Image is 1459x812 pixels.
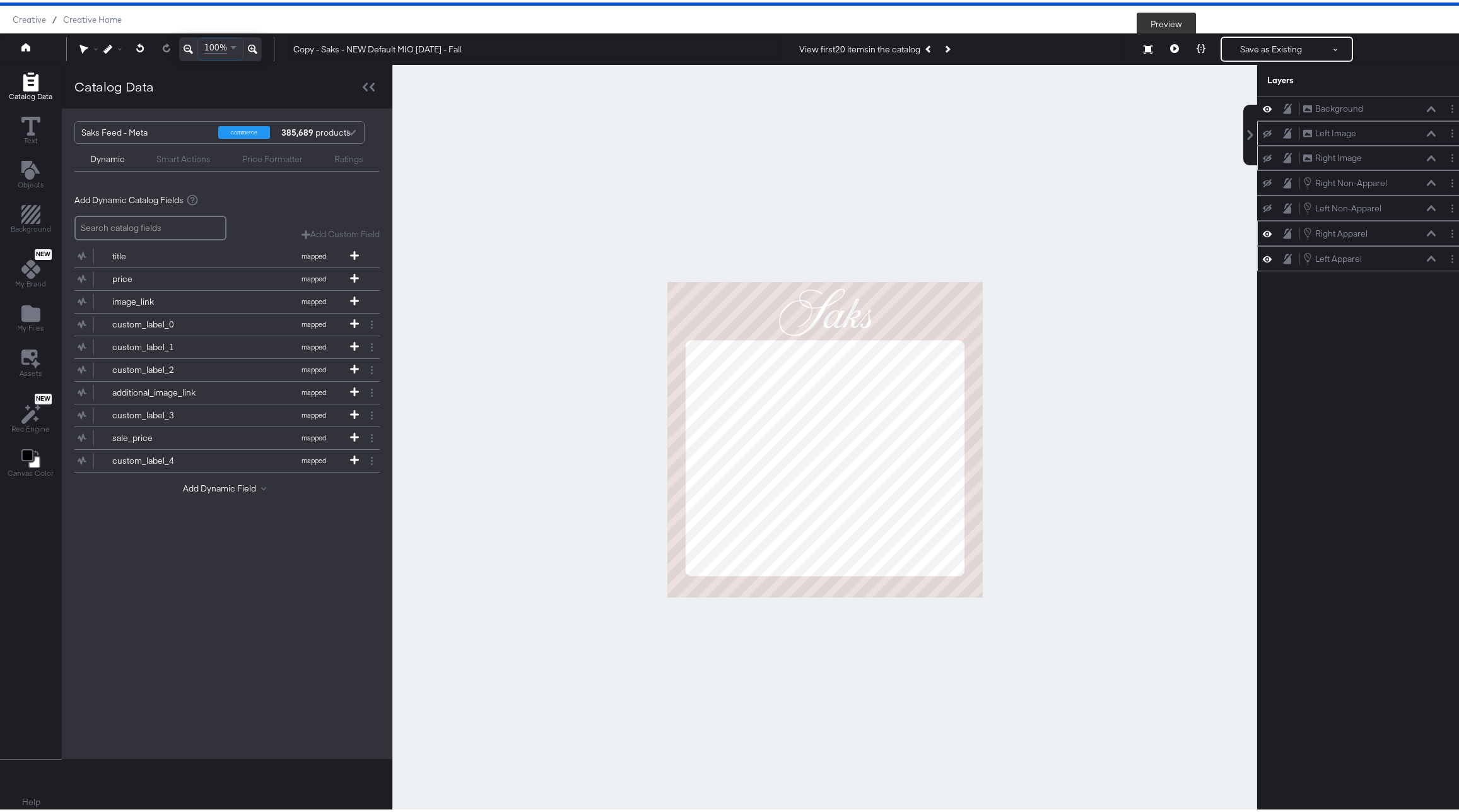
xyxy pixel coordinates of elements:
div: Price Formatter [242,151,303,163]
button: Layer Options [1446,100,1459,113]
span: Add Dynamic Catalog Fields [74,192,184,204]
div: custom_label_4 [112,452,204,464]
span: mapped [279,249,348,258]
button: Right Non-Apparel [1303,174,1388,187]
button: NewMy Brand [8,244,54,291]
button: additional_image_linkmapped [74,379,364,401]
div: View first 20 items in the catalog [799,41,920,53]
button: pricemapped [74,266,364,288]
span: New [35,248,52,256]
div: custom_label_0mapped [74,311,380,333]
span: mapped [279,408,348,417]
button: custom_label_3mapped [74,402,364,424]
button: Text [14,111,48,147]
button: Add Files [9,299,52,335]
span: / [46,12,63,22]
div: image_link [112,293,204,305]
button: Assets [12,343,50,380]
input: Search catalog fields [74,213,226,238]
span: Rec Engine [11,421,50,432]
div: custom_label_1 [112,339,204,351]
span: New [35,392,52,401]
button: image_linkmapped [74,288,364,310]
button: custom_label_1mapped [74,334,364,356]
button: Add Dynamic Field [183,480,271,492]
div: Right Image [1315,150,1362,162]
div: custom_label_0 [112,316,204,328]
span: mapped [279,340,348,349]
div: Ratings [334,151,363,163]
button: Layer Options [1446,199,1459,213]
button: Left Image [1303,124,1357,138]
span: mapped [279,385,348,394]
div: Left Apparel [1315,250,1362,262]
button: Layer Options [1446,149,1459,162]
button: Background [1303,100,1364,113]
button: Add Text [10,155,52,191]
div: titlemapped [74,243,380,265]
button: NewRec Engine [4,388,57,435]
button: Save as Existing [1222,35,1320,58]
a: Help [22,794,40,806]
button: Layer Options [1446,124,1459,138]
span: Assets [20,366,42,376]
div: custom_label_3 [112,407,204,419]
div: pricemapped [74,266,380,288]
div: Left Non-Apparel [1315,200,1381,212]
div: custom_label_2 [112,362,204,374]
span: mapped [279,363,348,372]
div: image_linkmapped [74,288,380,310]
span: mapped [279,317,348,326]
span: My Files [17,321,44,331]
span: Background [11,221,51,232]
div: Layers [1267,72,1396,84]
div: Dynamic [90,151,125,163]
button: Layer Options [1446,174,1459,187]
div: Background [1315,100,1363,112]
div: Saks Feed - Meta [81,119,209,141]
span: Canvas Color [8,466,54,476]
button: custom_label_2mapped [74,356,364,379]
div: price [112,271,204,283]
a: Creative Home [63,12,122,22]
button: custom_label_4mapped [74,447,364,469]
div: Right Non-Apparel [1315,175,1387,187]
div: products [279,119,317,141]
div: commerce [218,124,270,136]
button: Left Apparel [1303,249,1362,263]
div: Left Image [1315,125,1356,137]
button: Help [13,789,49,811]
button: Previous Product [920,35,938,58]
span: mapped [279,272,348,281]
div: additional_image_linkmapped [74,379,380,401]
div: Smart Actions [156,151,211,163]
span: mapped [279,454,348,462]
div: sale_pricemapped [74,425,380,447]
strong: 385,689 [279,119,315,141]
button: Right Image [1303,149,1362,162]
div: sale_price [112,430,204,442]
div: custom_label_1mapped [74,334,380,356]
button: titlemapped [74,243,364,265]
button: custom_label_0mapped [74,311,364,333]
button: Add Rectangle [3,200,59,236]
span: mapped [279,295,348,303]
div: custom_label_3mapped [74,402,380,424]
div: Catalog Data [74,75,154,93]
span: mapped [279,431,348,440]
span: Objects [18,177,44,187]
button: Add Rectangle [1,67,60,103]
div: title [112,248,204,260]
div: custom_label_4mapped [74,447,380,469]
button: Add Custom Field [302,226,380,238]
span: My Brand [15,276,46,286]
button: Left Non-Apparel [1303,199,1382,213]
div: Right Apparel [1315,225,1368,237]
button: Next Product [938,35,956,58]
span: Text [24,133,38,143]
button: Layer Options [1446,225,1459,238]
span: Creative [13,12,46,22]
button: Right Apparel [1303,224,1368,238]
span: Catalog Data [9,89,52,99]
